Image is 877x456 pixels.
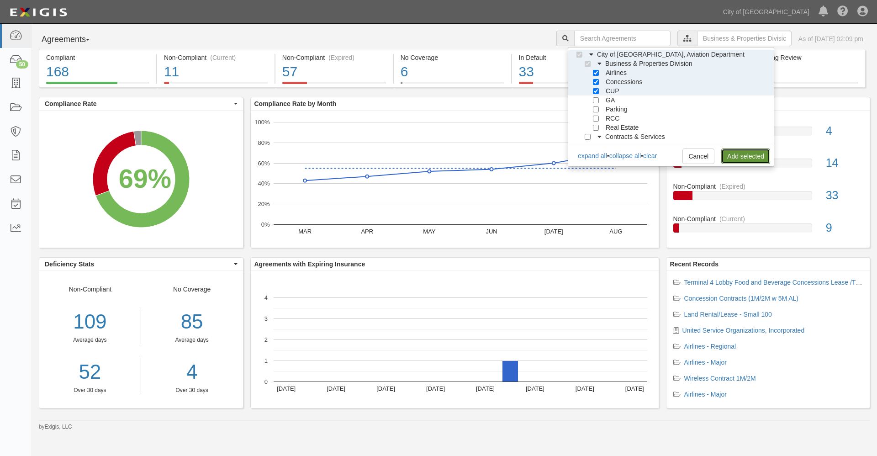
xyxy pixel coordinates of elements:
div: Pending Review [755,53,858,62]
svg: A chart. [251,271,659,408]
div: Over 30 days [148,387,236,394]
a: Wireless Contract 1M/2M [684,375,756,382]
a: Compliant168 [39,82,156,89]
img: logo-5460c22ac91f19d4615b14bd174203de0afe785f0fc80cf4dbbc73dc1793850b.png [7,4,70,21]
div: (Expired) [719,182,745,191]
div: (Expired) [328,53,354,62]
text: JUN [486,228,497,235]
span: Deficiency Stats [45,260,232,269]
text: 1 [264,357,267,364]
a: Airlines - Regional [684,343,736,350]
span: City of [GEOGRAPHIC_DATA], Aviation Department [597,51,745,58]
span: Concessions [606,78,642,85]
text: [DATE] [475,385,494,392]
a: No Coverage6 [394,82,511,89]
div: Average days [148,336,236,344]
div: (Current) [719,214,745,223]
span: Airlines [606,69,627,76]
a: City of [GEOGRAPHIC_DATA] [719,3,814,21]
span: CUP [606,87,619,95]
a: In Default14 [673,149,863,182]
a: United Service Organizations, Incorporated [682,327,805,334]
div: As of [DATE] 02:09 pm [798,34,863,43]
span: RCC [606,115,619,122]
b: Recent Records [670,260,719,268]
a: Pending Review16 [748,82,866,89]
text: 0 [264,378,267,385]
text: 40% [258,180,269,187]
span: Compliance Rate [45,99,232,108]
a: No Coverage4 [673,117,863,150]
div: 11 [164,62,268,82]
a: Cancel [682,148,714,164]
a: collapse all [609,152,641,159]
div: 57 [282,62,386,82]
a: Land Rental/Lease - Small 100 [684,311,772,318]
svg: A chart. [39,111,243,248]
div: Non-Compliant [39,285,141,394]
a: Non-Compliant(Expired)57 [275,82,393,89]
div: 168 [46,62,149,82]
small: by [39,423,72,431]
div: In Default [519,53,623,62]
div: 33 [519,62,623,82]
text: [DATE] [327,385,345,392]
div: 16 [755,62,858,82]
i: Help Center - Complianz [837,6,848,17]
div: Non-Compliant [666,214,870,223]
div: Non-Compliant [666,182,870,191]
text: APR [361,228,373,235]
a: In Default33 [512,82,629,89]
text: 60% [258,159,269,166]
button: Deficiency Stats [39,258,243,270]
div: 14 [819,155,870,171]
text: 4 [264,294,267,301]
text: 80% [258,139,269,146]
div: 69% [119,160,171,197]
text: [DATE] [525,385,544,392]
div: 85 [148,308,236,336]
text: 3 [264,315,267,322]
input: Business & Properties Division [697,31,792,46]
span: Parking [606,106,627,113]
a: Non-Compliant(Current)11 [157,82,275,89]
svg: A chart. [251,111,659,248]
a: expand all [578,152,607,159]
div: (Current) [210,53,236,62]
text: 20% [258,201,269,207]
a: 4 [148,358,236,387]
text: 0% [261,221,269,228]
div: No Coverage [401,53,504,62]
a: 52 [39,358,141,387]
div: • • [577,151,657,160]
text: [DATE] [426,385,445,392]
span: Real Estate [606,124,639,131]
div: Average days [39,336,141,344]
text: 2 [264,336,267,343]
a: Add selected [721,148,770,164]
div: Non-Compliant (Expired) [282,53,386,62]
a: clear [643,152,657,159]
span: Contracts & Services [605,133,665,140]
input: Search Agreements [574,31,671,46]
a: Non-Compliant(Expired)33 [673,182,863,214]
a: Airlines - Major [684,359,727,366]
div: 109 [39,308,141,336]
text: [DATE] [625,385,644,392]
span: Business & Properties Division [605,60,692,67]
div: 6 [401,62,504,82]
text: [DATE] [575,385,594,392]
text: [DATE] [277,385,296,392]
text: MAR [298,228,312,235]
div: Compliant [46,53,149,62]
text: [DATE] [544,228,563,235]
a: Airlines - Major [684,391,727,398]
div: Non-Compliant (Current) [164,53,268,62]
div: 33 [819,187,870,204]
button: Agreements [39,31,107,49]
a: Non-Compliant(Current)9 [673,214,863,240]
